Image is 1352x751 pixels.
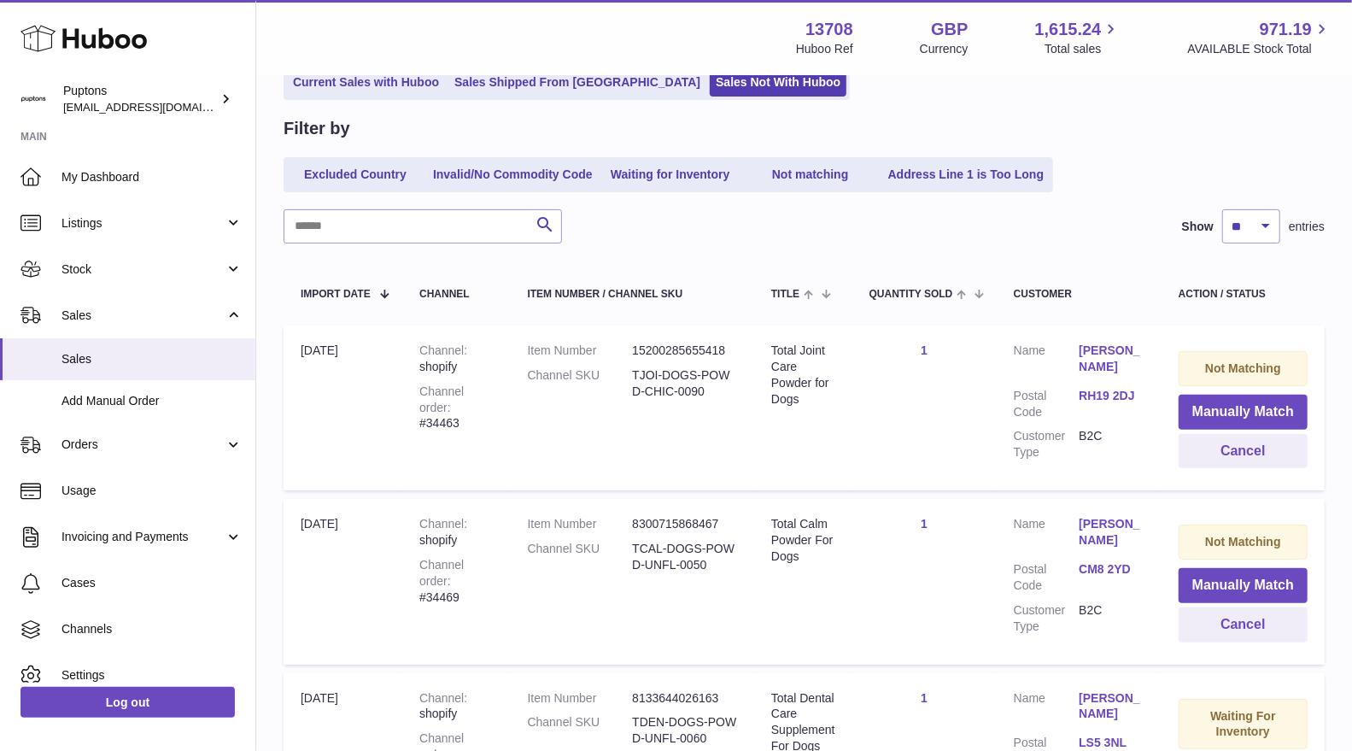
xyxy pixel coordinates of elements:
dt: Channel SKU [528,541,633,573]
span: Usage [61,483,243,499]
a: [PERSON_NAME] [1079,690,1144,723]
h2: Filter by [284,117,350,140]
div: Total Calm Powder For Dogs [771,516,835,565]
a: Sales Not With Huboo [710,68,846,97]
strong: Channel [419,517,467,531]
a: Address Line 1 is Too Long [882,161,1051,189]
span: Channels [61,621,243,637]
dd: B2C [1079,602,1144,635]
div: shopify [419,690,493,723]
strong: Channel [419,691,467,705]
span: Sales [61,308,225,324]
dd: TCAL-DOGS-POWD-UNFL-0050 [632,541,737,573]
dd: 8133644026163 [632,690,737,707]
a: Invalid/No Commodity Code [427,161,599,189]
a: 1 [921,343,928,357]
strong: Channel order [419,558,464,588]
a: CM8 2YD [1079,561,1144,578]
dd: TJOI-DOGS-POWD-CHIC-0090 [632,367,737,400]
div: Channel [419,289,493,300]
dt: Item Number [528,343,633,359]
dt: Customer Type [1014,602,1080,635]
a: Log out [20,687,235,718]
img: hello@puptons.com [20,86,46,112]
a: Sales Shipped From [GEOGRAPHIC_DATA] [448,68,706,97]
button: Manually Match [1179,568,1308,603]
a: 1,615.24 Total sales [1035,18,1121,57]
a: 1 [921,517,928,531]
span: entries [1289,219,1325,235]
div: shopify [419,343,493,375]
strong: GBP [931,18,968,41]
dt: Item Number [528,516,633,532]
span: My Dashboard [61,169,243,185]
dd: TDEN-DOGS-POWD-UNFL-0060 [632,714,737,747]
div: Total Joint Care Powder for Dogs [771,343,835,408]
strong: Channel [419,343,467,357]
dt: Postal Code [1014,561,1080,594]
a: [PERSON_NAME] [1079,516,1144,549]
dt: Name [1014,690,1080,727]
a: 1 [921,691,928,705]
label: Show [1182,219,1214,235]
div: #34469 [419,557,493,606]
span: Invoicing and Payments [61,529,225,545]
div: Item Number / Channel SKU [528,289,737,300]
span: [EMAIL_ADDRESS][DOMAIN_NAME] [63,100,251,114]
strong: 13708 [805,18,853,41]
a: Waiting for Inventory [602,161,739,189]
a: 971.19 AVAILABLE Stock Total [1187,18,1332,57]
span: Orders [61,437,225,453]
div: shopify [419,516,493,549]
button: Manually Match [1179,395,1308,430]
span: Stock [61,261,225,278]
a: Excluded Country [287,161,424,189]
span: Import date [301,289,371,300]
strong: Not Matching [1205,361,1281,375]
strong: Not Matching [1205,535,1281,549]
dt: Item Number [528,690,633,707]
dt: Name [1014,516,1080,553]
span: Sales [61,351,243,367]
dd: 15200285655418 [632,343,737,359]
div: Puptons [63,83,217,115]
div: #34463 [419,384,493,432]
span: Listings [61,215,225,232]
button: Cancel [1179,607,1308,642]
strong: Channel order [419,384,464,414]
div: Huboo Ref [796,41,853,57]
dd: B2C [1079,428,1144,461]
button: Cancel [1179,434,1308,469]
dt: Customer Type [1014,428,1080,461]
dd: 8300715868467 [632,516,737,532]
a: Current Sales with Huboo [287,68,445,97]
span: Title [771,289,799,300]
strong: Waiting For Inventory [1210,709,1275,739]
a: [PERSON_NAME] [1079,343,1144,375]
dt: Postal Code [1014,388,1080,420]
td: [DATE] [284,499,402,664]
a: RH19 2DJ [1079,388,1144,404]
a: LS5 3NL [1079,735,1144,751]
span: 1,615.24 [1035,18,1102,41]
span: Add Manual Order [61,393,243,409]
dt: Name [1014,343,1080,379]
span: Settings [61,667,243,684]
div: Currency [920,41,969,57]
span: 971.19 [1260,18,1312,41]
div: Customer [1014,289,1144,300]
div: Action / Status [1179,289,1308,300]
a: Not matching [742,161,879,189]
td: [DATE] [284,326,402,490]
span: Total sales [1045,41,1121,57]
span: Quantity Sold [869,289,953,300]
span: AVAILABLE Stock Total [1187,41,1332,57]
span: Cases [61,575,243,591]
dt: Channel SKU [528,367,633,400]
dt: Channel SKU [528,714,633,747]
